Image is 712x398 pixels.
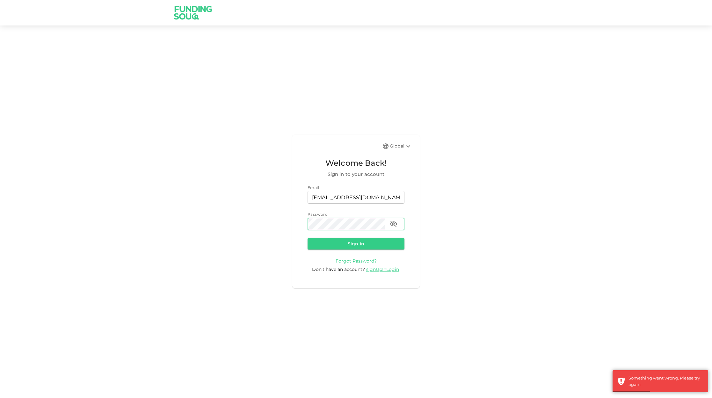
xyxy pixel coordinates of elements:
[628,375,703,387] div: Something went wrong. Please try again
[312,266,365,272] span: Don't have an account?
[366,266,399,272] span: signUpInLogin
[336,258,377,264] a: Forgot Password?
[308,170,404,178] span: Sign in to your account
[308,157,404,169] span: Welcome Back!
[308,185,319,190] span: Email
[308,212,328,217] span: Password
[390,142,412,150] div: Global
[308,191,404,204] input: email
[308,238,404,250] button: Sign in
[308,218,385,230] input: password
